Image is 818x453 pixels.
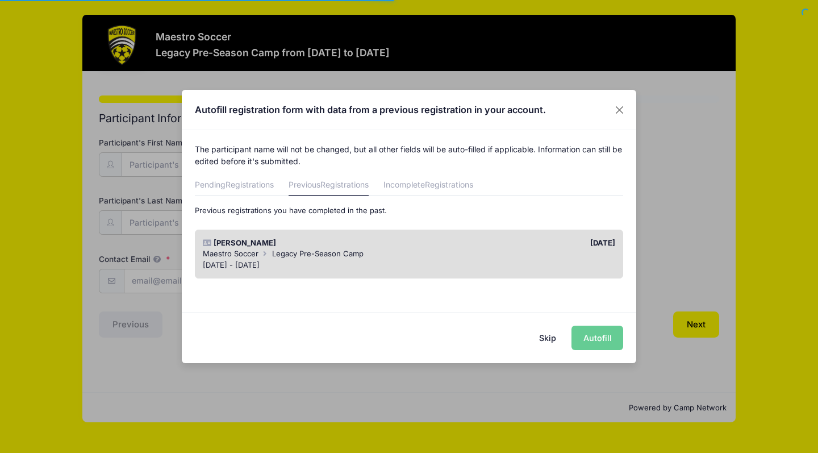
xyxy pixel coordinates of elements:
[320,180,369,189] span: Registrations
[425,180,473,189] span: Registrations
[197,238,409,249] div: [PERSON_NAME]
[195,205,624,217] p: Previous registrations you have completed in the past.
[528,326,568,350] button: Skip
[203,249,258,258] span: Maestro Soccer
[383,176,473,196] a: Incomplete
[195,143,624,167] p: The participant name will not be changed, but all other fields will be auto-filled if applicable....
[203,260,616,271] div: [DATE] - [DATE]
[195,103,546,117] h4: Autofill registration form with data from a previous registration in your account.
[610,99,630,120] button: Close
[272,249,364,258] span: Legacy Pre-Season Camp
[195,176,274,196] a: Pending
[289,176,369,196] a: Previous
[409,238,621,249] div: [DATE]
[226,180,274,189] span: Registrations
